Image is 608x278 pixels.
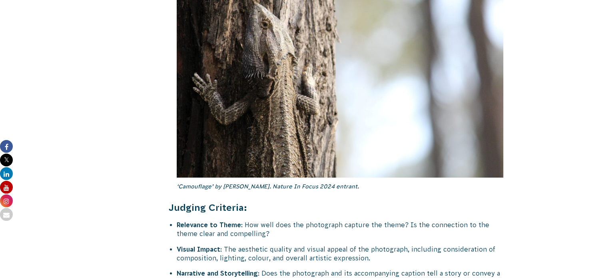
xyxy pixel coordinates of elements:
[177,246,220,253] strong: Visual Impact
[177,245,512,263] li: : The aesthetic quality and visual appeal of the photograph, including consideration of compositi...
[177,270,258,277] strong: Narrative and Storytelling
[169,202,247,213] strong: Judging Criteria:
[177,220,512,238] li: : How well does the photograph capture the theme? Is the connection to the theme clear and compel...
[177,183,359,190] em: ‘Camouflage’ by [PERSON_NAME]. Nature In Focus 2024 entrant.
[177,221,241,228] strong: Relevance to Theme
